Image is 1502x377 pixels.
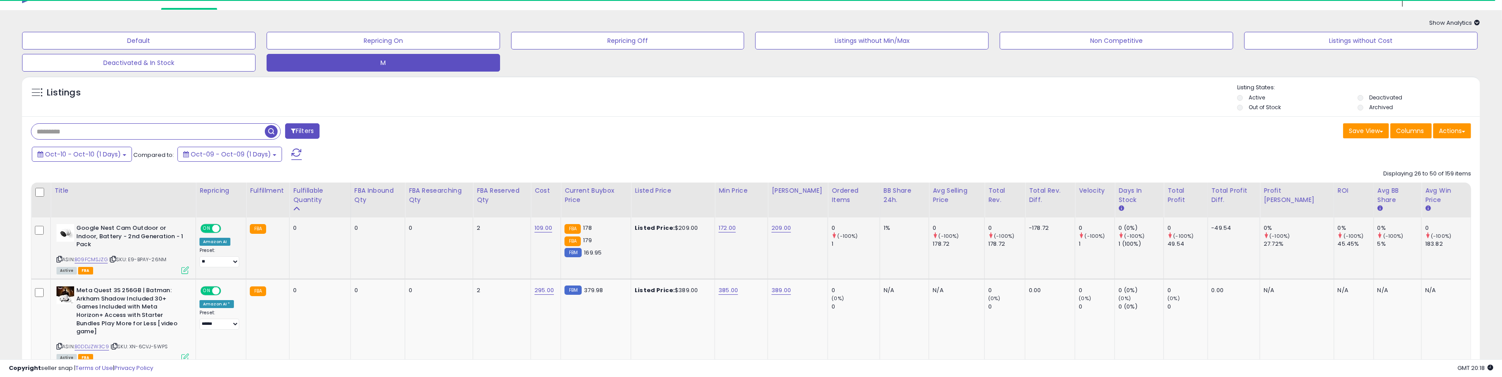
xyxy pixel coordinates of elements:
div: 0 [293,286,343,294]
small: Days In Stock. [1118,205,1124,213]
span: 379.98 [584,286,603,294]
label: Out of Stock [1249,103,1281,111]
span: Oct-09 - Oct-09 (1 Days) [191,150,271,159]
div: 49.54 [1167,240,1207,248]
a: Privacy Policy [114,364,153,372]
button: Listings without Min/Max [755,32,989,50]
div: Days In Stock [1118,186,1160,205]
p: Listing States: [1237,84,1480,92]
div: 27.72% [1264,240,1333,248]
button: Listings without Cost [1244,32,1478,50]
small: (0%) [832,295,844,302]
div: Fulfillable Quantity [293,186,346,205]
img: 21m2TKRIr2L._SL40_.jpg [56,224,74,242]
div: N/A [1338,286,1367,294]
div: ASIN: [56,224,189,273]
div: 0 [354,286,399,294]
label: Active [1249,94,1265,101]
div: Displaying 26 to 50 of 159 items [1383,170,1471,178]
span: OFF [220,287,234,295]
div: 0 [832,224,879,232]
button: Actions [1433,123,1471,138]
div: Amazon AI [200,238,230,246]
div: 0 [1425,224,1471,232]
button: Oct-10 - Oct-10 (1 Days) [32,147,132,162]
div: Min Price [719,186,764,195]
small: (-100%) [1383,232,1404,240]
div: 0 (0%) [1118,224,1163,232]
small: FBM [565,286,582,295]
div: Current Buybox Price [565,186,627,205]
div: Total Profit [1167,186,1204,205]
div: 0 [1079,224,1114,232]
div: $209.00 [635,224,708,232]
small: (-100%) [939,232,959,240]
div: 1 [832,240,879,248]
div: Amazon AI * [200,300,234,308]
small: (-100%) [1174,232,1194,240]
span: Columns [1396,126,1424,135]
span: | SKU: XN-6CVJ-5WPS [110,343,168,350]
button: Oct-09 - Oct-09 (1 Days) [177,147,282,162]
small: (-100%) [1431,232,1451,240]
div: FBA Researching Qty [409,186,469,205]
div: 0 [933,224,984,232]
button: Repricing Off [511,32,745,50]
div: 178.72 [988,240,1025,248]
span: All listings currently available for purchase on Amazon [56,267,77,274]
b: Meta Quest 3S 256GB | Batman: Arkham Shadow Included 30+ Games Included with Meta Horizon+ Access... [76,286,184,338]
a: 385.00 [719,286,738,295]
b: Listed Price: [635,286,675,294]
a: 389.00 [772,286,791,295]
small: (-100%) [994,232,1014,240]
a: 209.00 [772,224,791,232]
small: FBM [565,248,582,257]
div: 0 [409,224,466,232]
div: 0 [1167,286,1207,294]
span: ON [201,225,212,232]
div: Avg BB Share [1378,186,1418,205]
div: seller snap | | [9,364,153,373]
a: 172.00 [719,224,736,232]
button: Non Competitive [1000,32,1233,50]
div: N/A [884,286,922,294]
span: FBA [78,267,93,274]
div: FBA Reserved Qty [477,186,527,205]
div: 5% [1378,240,1422,248]
div: N/A [1264,286,1327,294]
small: (0%) [1079,295,1091,302]
div: [PERSON_NAME] [772,186,824,195]
div: 0% [1338,224,1374,232]
small: (0%) [988,295,1001,302]
span: Oct-10 - Oct-10 (1 Days) [45,150,121,159]
button: Save View [1343,123,1389,138]
div: 2 [477,224,524,232]
label: Deactivated [1369,94,1402,101]
div: 0 (0%) [1118,286,1163,294]
div: 0.00 [1212,286,1254,294]
small: (0%) [1118,295,1131,302]
a: Terms of Use [75,364,113,372]
div: FBA inbound Qty [354,186,402,205]
b: Listed Price: [635,224,675,232]
div: 0 [1079,303,1114,311]
img: 416qtv0rr3L._SL40_.jpg [56,286,74,304]
div: 0% [1264,224,1333,232]
div: 0 [1167,303,1207,311]
span: Show Analytics [1429,19,1480,27]
div: Listed Price [635,186,711,195]
small: (-100%) [1085,232,1105,240]
div: 0 [1167,224,1207,232]
div: N/A [1378,286,1415,294]
div: -178.72 [1029,224,1068,232]
span: 169.95 [584,248,602,257]
small: FBA [565,224,581,234]
div: Cost [535,186,557,195]
div: ROI [1338,186,1370,195]
a: 109.00 [535,224,552,232]
small: Avg Win Price. [1425,205,1430,213]
div: Avg Selling Price [933,186,981,205]
div: -49.54 [1212,224,1254,232]
small: (-100%) [1269,232,1290,240]
div: Repricing [200,186,242,195]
